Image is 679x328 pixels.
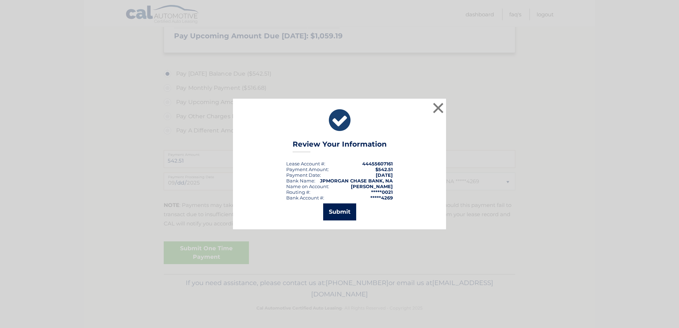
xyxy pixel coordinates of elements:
strong: JPMORGAN CHASE BANK, NA [320,178,393,184]
div: Name on Account: [286,184,329,189]
strong: [PERSON_NAME] [351,184,393,189]
div: : [286,172,321,178]
div: Bank Account #: [286,195,324,201]
div: Payment Amount: [286,166,329,172]
span: $542.51 [375,166,393,172]
button: × [431,101,445,115]
strong: 44455607161 [362,161,393,166]
div: Lease Account #: [286,161,325,166]
h3: Review Your Information [293,140,387,152]
div: Routing #: [286,189,310,195]
div: Bank Name: [286,178,315,184]
span: Payment Date [286,172,320,178]
button: Submit [323,203,356,220]
span: [DATE] [376,172,393,178]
